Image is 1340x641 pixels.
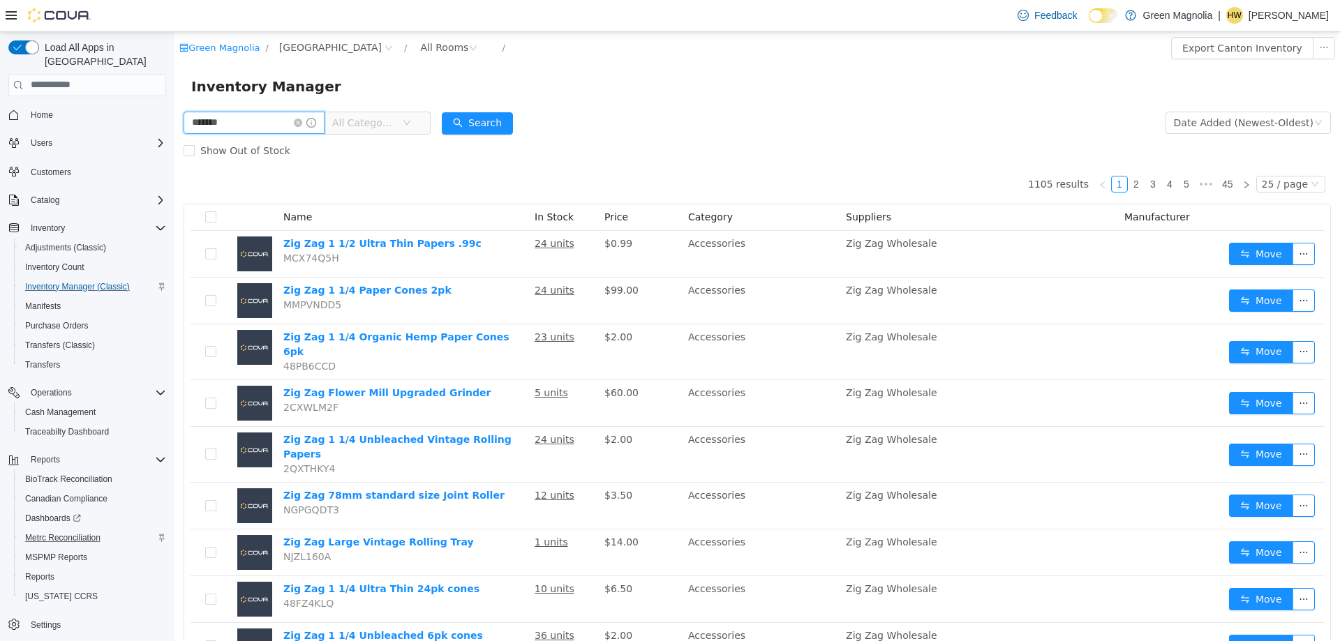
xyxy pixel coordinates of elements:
[508,199,666,246] td: Accessories
[1089,8,1118,23] input: Dark Mode
[20,549,166,566] span: MSPMP Reports
[14,469,172,489] button: BioTrack Reconciliation
[14,316,172,335] button: Purchase Orders
[25,571,54,582] span: Reports
[360,252,400,264] u: 24 units
[20,529,166,546] span: Metrc Reconciliation
[25,281,130,292] span: Inventory Manager (Classic)
[1136,148,1145,158] i: icon: down
[671,206,762,217] span: Zig Zag Wholesale
[1055,257,1119,280] button: icon: swapMove
[854,144,914,160] li: 1105 results
[109,267,167,278] span: MMPVNDD5
[1068,149,1076,157] i: icon: right
[360,551,400,562] u: 10 units
[1249,7,1329,24] p: [PERSON_NAME]
[508,451,666,497] td: Accessories
[671,402,762,413] span: Zig Zag Wholesale
[20,588,166,605] span: Washington CCRS
[14,528,172,548] button: Metrc Reconciliation
[430,179,454,190] span: Price
[20,337,100,354] a: Transfers (Classic)
[210,12,218,20] i: icon: close-circle
[20,259,166,276] span: Inventory Count
[1087,144,1133,160] div: 25 / page
[14,587,172,606] button: [US_STATE] CCRS
[508,497,666,544] td: Accessories
[1055,360,1119,382] button: icon: swapMove
[31,110,53,121] span: Home
[924,149,932,157] i: icon: left
[109,329,161,340] span: 48PB6CCD
[25,532,100,543] span: Metrc Reconciliation
[1118,309,1140,331] button: icon: ellipsis
[1055,309,1119,331] button: icon: swapMove
[1055,603,1119,625] button: icon: swapMove
[39,40,166,68] span: Load All Apps in [GEOGRAPHIC_DATA]
[671,551,762,562] span: Zig Zag Wholesale
[430,355,464,366] span: $60.00
[671,355,762,366] span: Zig Zag Wholesale
[14,335,172,355] button: Transfers (Classic)
[360,179,399,190] span: In Stock
[360,299,400,310] u: 23 units
[14,567,172,587] button: Reports
[132,86,142,96] i: icon: info-circle
[31,454,60,465] span: Reports
[937,144,953,160] a: 1
[1004,144,1020,160] li: 5
[14,489,172,508] button: Canadian Compliance
[430,598,458,609] span: $2.00
[25,192,65,209] button: Catalog
[20,568,60,585] a: Reports
[508,395,666,451] td: Accessories
[63,204,98,239] img: Zig Zag 1 1/2 Ultra Thin Papers .99c placeholder
[327,10,330,21] span: /
[20,356,66,373] a: Transfers
[1055,211,1119,233] button: icon: swapMove
[1055,556,1119,578] button: icon: swapMove
[63,596,98,631] img: Zig Zag 1 1/4 Unbleached 6pk cones placeholder
[508,591,666,638] td: Accessories
[14,422,172,442] button: Traceabilty Dashboard
[1055,412,1119,434] button: icon: swapMove
[25,426,109,437] span: Traceabilty Dashboard
[119,86,128,95] i: icon: close-circle
[1043,144,1063,160] a: 45
[1226,7,1243,24] div: Heather Wheeler
[109,431,161,442] span: 2QXTHKY4
[28,8,91,22] img: Cova
[3,190,172,210] button: Catalog
[1118,412,1140,434] button: icon: ellipsis
[430,458,458,469] span: $3.50
[1004,144,1020,160] a: 5
[63,456,98,491] img: Zig Zag 78mm standard size Joint Roller placeholder
[20,423,166,440] span: Traceabilty Dashboard
[20,337,166,354] span: Transfers (Classic)
[360,598,400,609] u: 36 units
[988,144,1003,160] a: 4
[1140,86,1148,96] i: icon: down
[999,80,1139,101] div: Date Added (Newest-Oldest)
[105,8,207,23] span: Canton
[20,113,121,124] span: Show Out of Stock
[430,504,464,515] span: $14.00
[20,259,90,276] a: Inventory Count
[671,458,762,469] span: Zig Zag Wholesale
[14,277,172,296] button: Inventory Manager (Classic)
[937,144,953,160] li: 1
[109,551,305,562] a: Zig Zag 1 1/4 Ultra Thin 24pk cones
[25,242,106,253] span: Adjustments (Classic)
[109,252,277,264] a: Zig Zag 1 1/4 Paper Cones 2pk
[920,144,937,160] li: Previous Page
[360,402,400,413] u: 24 units
[20,317,94,334] a: Purchase Orders
[20,239,112,256] a: Adjustments (Classic)
[20,423,114,440] a: Traceabilty Dashboard
[14,402,172,422] button: Cash Management
[671,598,762,609] span: Zig Zag Wholesale
[971,144,986,160] a: 3
[63,354,98,389] img: Zig Zag Flower Mill Upgraded Grinder placeholder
